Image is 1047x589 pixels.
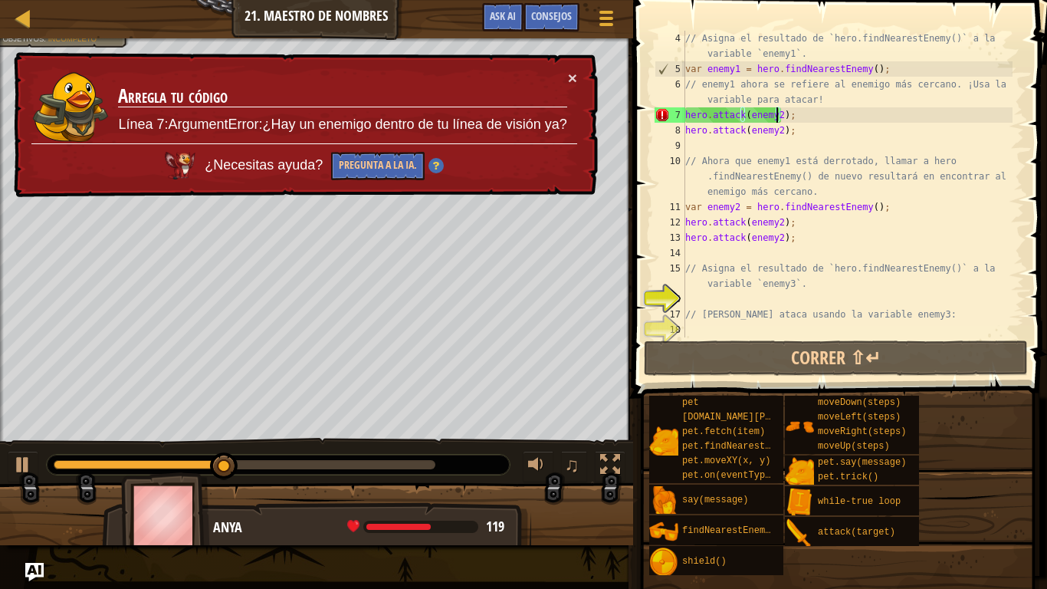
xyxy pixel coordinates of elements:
[644,341,1028,376] button: Correr ⇧↵
[118,86,566,107] h3: Arregla tu código
[818,457,906,468] span: pet.say(message)
[490,8,516,23] span: Ask AI
[682,456,770,466] span: pet.moveXY(x, y)
[682,426,765,437] span: pet.fetch(item)
[818,527,895,538] span: attack(target)
[205,157,327,173] span: ¿Necesitas ayuda?
[785,518,814,548] img: portrait.png
[531,8,572,23] span: Consejos
[655,245,685,261] div: 14
[818,426,906,437] span: moveRight(steps)
[682,397,699,408] span: pet
[48,35,97,44] span: Incompleto
[785,412,814,441] img: portrait.png
[649,426,678,456] img: portrait.png
[655,123,685,138] div: 8
[649,548,678,577] img: portrait.png
[44,35,48,44] span: :
[118,115,566,135] p: Línea 7:ArgumentError:¿Hay un enemigo dentro de tu línea de visión ya?
[655,230,685,245] div: 13
[482,3,523,31] button: Ask AI
[564,453,579,476] span: ♫
[655,153,685,199] div: 10
[568,70,577,86] button: ×
[655,307,685,322] div: 17
[655,215,685,230] div: 12
[818,496,901,507] span: while-true loop
[682,495,748,505] span: say(message)
[347,520,504,534] div: health: 119 / 202
[428,158,444,173] img: Hint
[649,486,678,515] img: portrait.png
[8,451,38,482] button: Ctrl + P: Play
[682,441,831,452] span: pet.findNearestByType(type)
[655,261,685,291] div: 15
[682,556,727,567] span: shield()
[655,138,685,153] div: 9
[121,472,210,558] img: thang_avatar_frame.png
[486,517,504,536] span: 119
[655,291,685,307] div: 16
[2,35,44,44] span: Objetivos
[655,77,685,107] div: 6
[818,397,901,408] span: moveDown(steps)
[682,412,865,423] span: [DOMAIN_NAME][PERSON_NAME](enemy)
[32,71,109,142] img: duck_arryn.png
[655,199,685,215] div: 11
[655,31,685,61] div: 4
[682,525,782,536] span: findNearestEnemy()
[818,412,901,423] span: moveLeft(steps)
[25,563,44,581] button: Ask AI
[331,152,425,180] button: Pregunta a la IA.
[682,470,825,481] span: pet.on(eventType, handler)
[213,518,516,538] div: Anya
[818,472,878,482] span: pet.trick()
[655,107,685,123] div: 7
[655,322,685,337] div: 18
[818,441,890,452] span: moveUp(steps)
[561,451,587,482] button: ♫
[655,61,685,77] div: 5
[587,3,625,39] button: Mostrar menú del juego
[523,451,553,482] button: Ajustar volúmen
[785,488,814,517] img: portrait.png
[785,457,814,486] img: portrait.png
[595,451,625,482] button: Alterna pantalla completa.
[649,517,678,546] img: portrait.png
[165,152,195,179] img: AI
